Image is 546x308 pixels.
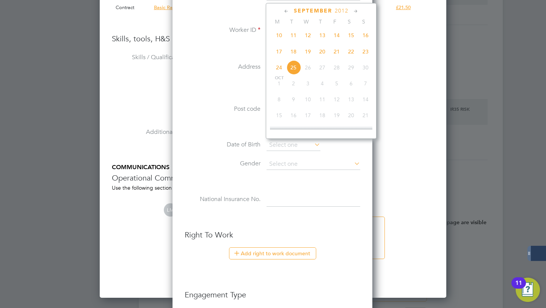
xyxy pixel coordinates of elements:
[358,60,373,75] span: 30
[329,60,344,75] span: 28
[286,124,301,139] span: 23
[315,44,329,59] span: 20
[185,63,260,71] label: Address
[344,28,358,42] span: 15
[315,108,329,123] span: 18
[185,105,260,113] label: Post code
[344,44,358,59] span: 22
[272,60,286,75] span: 24
[267,159,360,170] input: Select one
[301,28,315,42] span: 12
[342,18,356,25] span: S
[112,163,434,171] h5: COMMUNICATIONS
[164,203,177,217] span: LM
[286,108,301,123] span: 16
[344,124,358,139] span: 27
[315,76,329,91] span: 4
[301,44,315,59] span: 19
[301,60,315,75] span: 26
[270,18,284,25] span: M
[272,28,286,42] span: 10
[286,44,301,59] span: 18
[344,92,358,107] span: 13
[329,92,344,107] span: 12
[315,92,329,107] span: 11
[154,4,177,11] span: Basic Rate
[329,76,344,91] span: 5
[358,92,373,107] span: 14
[301,108,315,123] span: 17
[301,92,315,107] span: 10
[286,60,301,75] span: 25
[112,91,188,99] label: Tools
[358,124,373,139] span: 28
[185,160,260,168] label: Gender
[272,108,286,123] span: 15
[185,230,360,240] h3: Right To Work
[358,44,373,59] span: 23
[358,108,373,123] span: 21
[358,28,373,42] span: 16
[185,282,360,300] h3: Engagement Type
[272,124,286,139] span: 22
[315,60,329,75] span: 27
[112,53,188,61] label: Skills / Qualifications
[185,195,260,203] label: National Insurance No.
[516,278,540,302] button: Open Resource Center, 11 new notifications
[272,76,286,91] span: 1
[344,60,358,75] span: 29
[301,124,315,139] span: 24
[299,18,313,25] span: W
[358,76,373,91] span: 7
[272,76,286,80] span: Oct
[229,247,316,259] button: Add right to work document
[286,76,301,91] span: 2
[356,18,371,25] span: S
[329,28,344,42] span: 14
[329,124,344,139] span: 26
[329,44,344,59] span: 21
[112,184,434,191] div: Use the following section to share any operational communications between Supply Chain participants.
[294,8,332,14] span: September
[313,18,328,25] span: T
[515,283,522,293] div: 11
[267,140,320,151] input: Select one
[328,18,342,25] span: F
[286,92,301,107] span: 9
[315,28,329,42] span: 13
[301,76,315,91] span: 3
[344,108,358,123] span: 20
[396,4,411,11] span: £21.50
[284,18,299,25] span: T
[185,26,260,34] label: Worker ID
[344,76,358,91] span: 6
[272,44,286,59] span: 17
[112,34,434,44] h3: Skills, tools, H&S
[112,173,434,183] h3: Operational Communications
[272,92,286,107] span: 8
[286,28,301,42] span: 11
[185,141,260,149] label: Date of Birth
[315,124,329,139] span: 25
[335,8,348,14] span: 2012
[329,108,344,123] span: 19
[112,128,188,136] label: Additional H&S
